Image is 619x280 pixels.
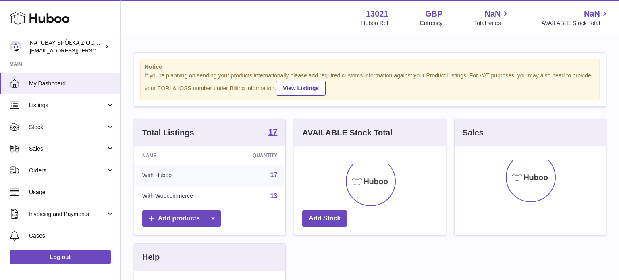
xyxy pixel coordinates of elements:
span: Stock [29,123,106,131]
span: My Dashboard [29,80,114,87]
span: NaN [484,8,501,19]
strong: 13021 [366,8,388,19]
span: [EMAIL_ADDRESS][PERSON_NAME][DOMAIN_NAME] [30,47,162,54]
a: 17 [268,128,277,137]
a: Add products [142,210,221,227]
h3: Sales [463,127,484,138]
a: NaN Total sales [474,8,510,27]
span: NaN [584,8,600,19]
a: 13 [270,193,278,199]
div: NATUBAY SPÓŁKA Z OGRANICZONĄ ODPOWIEDZIALNOŚCIĄ [30,39,102,54]
span: AVAILABLE Stock Total [541,19,609,27]
strong: GBP [425,8,442,19]
a: View Listings [276,81,326,96]
h3: Total Listings [142,127,194,138]
span: Listings [29,102,106,109]
span: Usage [29,189,114,196]
th: Name [134,146,228,165]
a: NaN AVAILABLE Stock Total [541,8,609,27]
th: Quantity [228,146,285,165]
img: kacper.antkowski@natubay.pl [10,41,22,53]
span: Total sales [474,19,510,27]
h3: AVAILABLE Stock Total [302,127,392,138]
div: If you're planning on sending your products internationally please add required customs informati... [145,72,595,96]
td: With Woocommerce [134,186,228,207]
strong: Notice [145,63,595,71]
span: Cases [29,232,114,240]
strong: 17 [268,128,277,136]
a: Add Stock [302,210,347,227]
h3: Help [142,252,160,263]
span: Sales [29,145,106,153]
div: Currency [420,19,443,27]
a: 17 [270,172,278,178]
div: Huboo Ref [361,19,388,27]
span: Orders [29,167,106,174]
td: With Huboo [134,165,228,186]
span: Invoicing and Payments [29,210,106,218]
a: Log out [10,250,111,264]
